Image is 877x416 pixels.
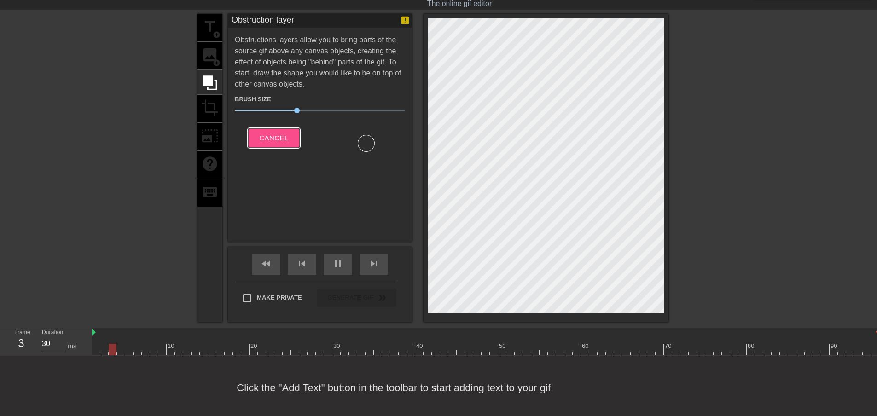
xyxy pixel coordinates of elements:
[259,132,288,144] span: Cancel
[235,95,271,104] label: Brush Size
[261,258,272,269] span: fast_rewind
[831,341,839,351] div: 90
[248,128,299,148] button: Cancel
[333,341,342,351] div: 30
[332,258,343,269] span: pause
[499,341,507,351] div: 50
[665,341,673,351] div: 70
[748,341,756,351] div: 80
[232,14,294,28] div: Obstruction layer
[7,328,35,355] div: Frame
[368,258,379,269] span: skip_next
[68,341,76,351] div: ms
[42,330,63,335] label: Duration
[582,341,590,351] div: 60
[14,335,28,352] div: 3
[235,35,405,152] div: Obstructions layers allow you to bring parts of the source gif above any canvas objects, creating...
[257,293,302,302] span: Make Private
[250,341,259,351] div: 20
[168,341,176,351] div: 10
[296,258,308,269] span: skip_previous
[416,341,424,351] div: 40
